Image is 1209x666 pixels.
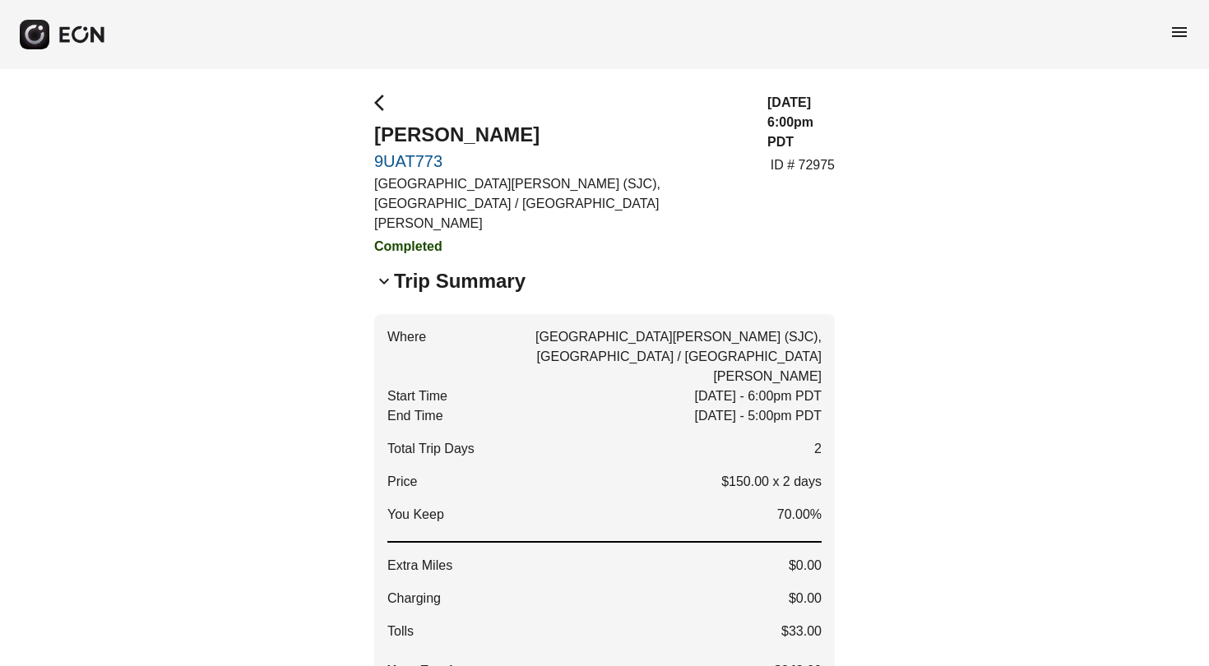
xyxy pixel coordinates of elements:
[771,155,835,175] p: ID # 72975
[439,327,822,386] span: [GEOGRAPHIC_DATA][PERSON_NAME] (SJC), [GEOGRAPHIC_DATA] / [GEOGRAPHIC_DATA][PERSON_NAME]
[1170,22,1189,42] span: menu
[781,622,822,641] span: $33.00
[387,439,475,459] span: Total Trip Days
[374,151,748,171] a: 9UAT773
[387,327,426,347] span: Where
[387,386,447,406] span: Start Time
[789,589,822,608] span: $0.00
[814,439,822,459] span: 2
[387,622,414,641] span: Tolls
[789,556,822,576] span: $0.00
[695,386,822,406] span: [DATE] - 6:00pm PDT
[374,271,394,291] span: keyboard_arrow_down
[695,406,822,426] span: [DATE] - 5:00pm PDT
[387,406,443,426] span: End Time
[374,93,394,113] span: arrow_back_ios
[387,505,444,525] span: You Keep
[387,556,452,576] span: Extra Miles
[374,122,748,148] h2: [PERSON_NAME]
[721,472,822,492] p: $150.00 x 2 days
[777,505,822,525] span: 70.00%
[394,268,526,294] h2: Trip Summary
[387,472,417,492] p: Price
[374,174,748,234] p: [GEOGRAPHIC_DATA][PERSON_NAME] (SJC), [GEOGRAPHIC_DATA] / [GEOGRAPHIC_DATA][PERSON_NAME]
[374,237,748,257] h3: Completed
[387,589,441,608] span: Charging
[767,93,835,152] h3: [DATE] 6:00pm PDT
